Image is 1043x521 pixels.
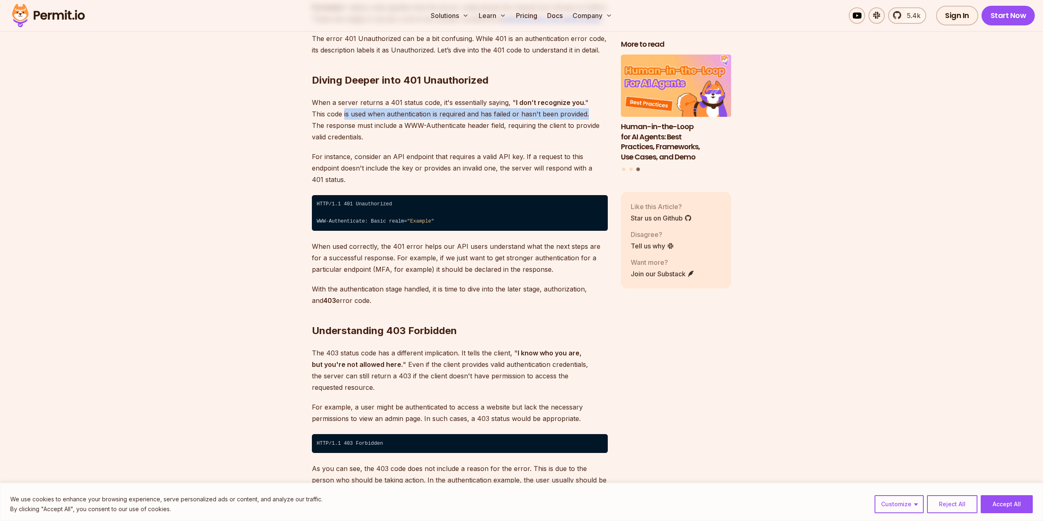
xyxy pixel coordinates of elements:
[621,39,732,50] h2: More to read
[312,347,608,393] p: The 403 status code has a different implication. It tells the client, " " Even if the client prov...
[631,229,674,239] p: Disagree?
[312,241,608,275] p: When used correctly, the 401 error helps our API users understand what the next steps are for a s...
[982,6,1035,25] a: Start Now
[569,7,616,24] button: Company
[636,167,640,171] button: Go to slide 3
[312,33,608,56] p: The error 401 Unauthorized can be a bit confusing. While 401 is an authentication error code, its...
[936,6,978,25] a: Sign In
[312,151,608,185] p: For instance, consider an API endpoint that requires a valid API key. If a request to this endpoi...
[407,218,434,224] span: "Example"
[516,98,584,107] strong: I don’t recognize you
[621,55,732,162] li: 3 of 3
[312,283,608,306] p: With the authentication stage handled, it is time to dive into the later stage, authorization, an...
[621,121,732,162] h3: Human-in-the-Loop for AI Agents: Best Practices, Frameworks, Use Cases, and Demo
[875,495,924,513] button: Customize
[631,201,692,211] p: Like this Article?
[622,167,625,171] button: Go to slide 1
[621,55,732,172] div: Posts
[427,7,472,24] button: Solutions
[312,97,608,143] p: When a server returns a 401 status code, it's essentially saying, " ." This code is used when aut...
[10,504,323,514] p: By clicking "Accept All", you consent to our use of cookies.
[631,268,695,278] a: Join our Substack
[544,7,566,24] a: Docs
[513,7,541,24] a: Pricing
[888,7,926,24] a: 5.4k
[10,494,323,504] p: We use cookies to enhance your browsing experience, serve personalized ads or content, and analyz...
[475,7,509,24] button: Learn
[621,55,732,117] img: Human-in-the-Loop for AI Agents: Best Practices, Frameworks, Use Cases, and Demo
[631,257,695,267] p: Want more?
[631,241,674,250] a: Tell us why
[629,167,633,171] button: Go to slide 2
[631,213,692,223] a: Star us on Github
[927,495,977,513] button: Reject All
[312,401,608,424] p: For example, a user might be authenticated to access a website but lack the necessary permissions...
[312,41,608,87] h2: Diving Deeper into 401 Unauthorized
[621,55,732,162] a: Human-in-the-Loop for AI Agents: Best Practices, Frameworks, Use Cases, and DemoHuman-in-the-Loop...
[323,296,336,305] strong: 403
[902,11,920,20] span: 5.4k
[312,434,608,453] code: HTTP/1.1 403 Forbidden
[8,2,89,30] img: Permit logo
[312,291,608,337] h2: Understanding 403 Forbidden
[312,195,608,231] code: HTTP/1.1 401 Unauthorized ⁠ WWW-Authenticate: Basic realm=
[981,495,1033,513] button: Accept All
